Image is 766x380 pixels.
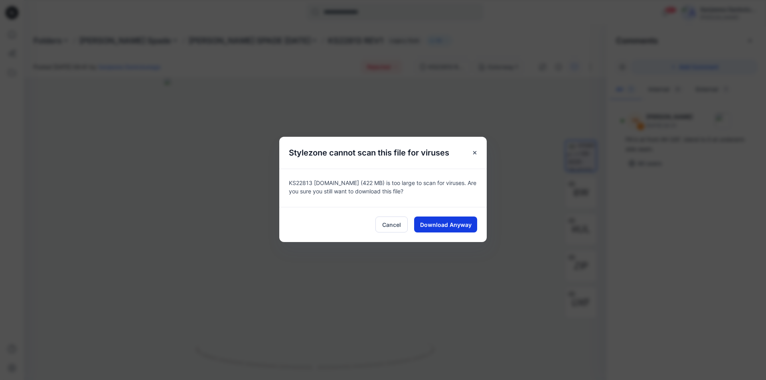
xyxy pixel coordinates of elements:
[468,146,482,160] button: Close
[382,221,401,229] span: Cancel
[414,217,477,232] button: Download Anyway
[279,137,459,169] h5: Stylezone cannot scan this file for viruses
[420,221,472,229] span: Download Anyway
[279,169,487,207] div: KS22813 [DOMAIN_NAME] (422 MB) is too large to scan for viruses. Are you sure you still want to d...
[375,217,408,232] button: Cancel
